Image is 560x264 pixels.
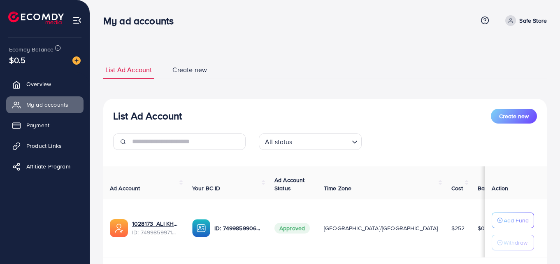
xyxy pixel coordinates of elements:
p: Withdraw [504,238,527,248]
img: image [72,56,81,65]
span: Cost [451,184,463,192]
span: Approved [274,223,310,234]
span: Affiliate Program [26,162,70,171]
span: Ad Account [110,184,140,192]
span: Time Zone [324,184,351,192]
span: Create new [172,65,207,75]
input: Search for option [295,134,349,148]
span: Payment [26,121,49,129]
span: Ad Account Status [274,176,305,192]
span: Product Links [26,142,62,150]
span: List Ad Account [105,65,152,75]
span: Balance [478,184,500,192]
a: 1028173_ALI KHAN_1746197231227 [132,220,179,228]
button: Create new [491,109,537,124]
h3: List Ad Account [113,110,182,122]
span: Ecomdy Balance [9,45,53,54]
span: ID: 7499859971245506576 [132,228,179,236]
iframe: Chat [525,227,554,258]
span: All status [263,136,294,148]
button: Withdraw [492,235,534,250]
span: $0 [478,224,485,232]
span: $0.5 [9,54,26,66]
a: Affiliate Program [6,158,84,175]
span: Your BC ID [192,184,221,192]
a: My ad accounts [6,96,84,113]
h3: My ad accounts [103,15,180,27]
a: Product Links [6,138,84,154]
span: Create new [499,112,529,120]
a: Overview [6,76,84,92]
span: Action [492,184,508,192]
p: ID: 7499859906648932368 [214,223,261,233]
span: [GEOGRAPHIC_DATA]/[GEOGRAPHIC_DATA] [324,224,438,232]
span: Overview [26,80,51,88]
img: ic-ads-acc.e4c84228.svg [110,219,128,237]
span: $252 [451,224,465,232]
button: Add Fund [492,213,534,228]
img: ic-ba-acc.ded83a64.svg [192,219,210,237]
span: My ad accounts [26,100,68,109]
a: Payment [6,117,84,133]
a: Safe Store [502,15,547,26]
p: Safe Store [519,16,547,26]
p: Add Fund [504,215,529,225]
img: logo [8,12,64,24]
div: <span class='underline'>1028173_ALI KHAN_1746197231227</span></br>7499859971245506576 [132,220,179,236]
img: menu [72,16,82,25]
div: Search for option [259,133,362,150]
